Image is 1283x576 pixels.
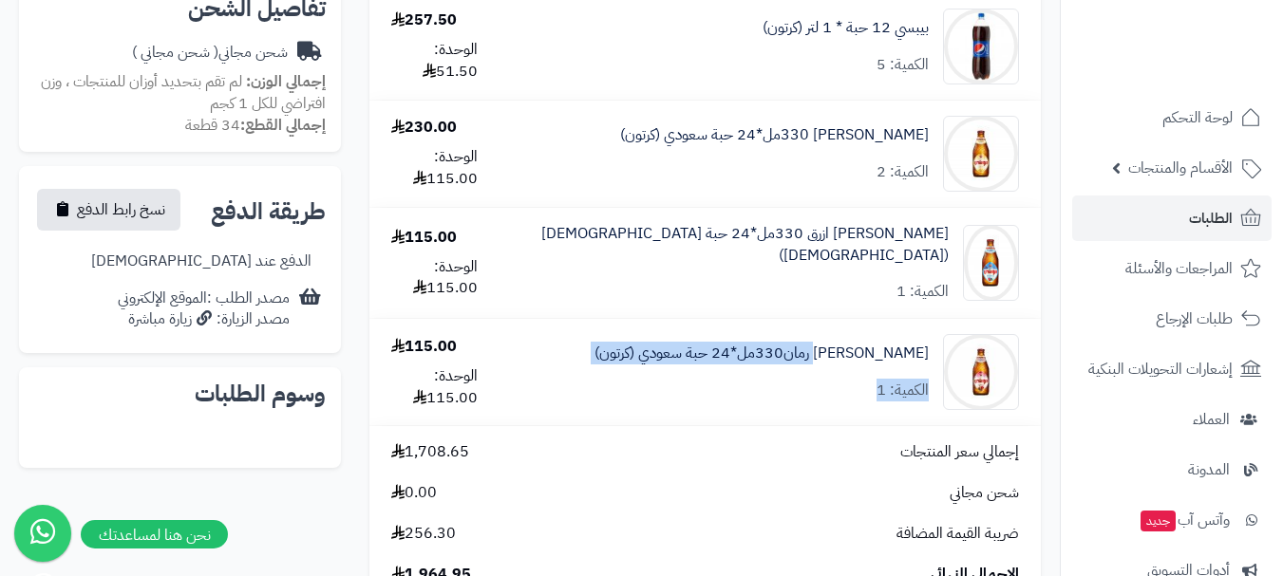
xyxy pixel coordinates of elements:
[896,281,949,303] div: الكمية: 1
[1156,306,1233,332] span: طلبات الإرجاع
[118,308,290,330] div: مصدر الزيارة: زيارة مباشرة
[246,70,326,93] strong: إجمالي الوزن:
[391,523,456,545] span: 256.30
[211,200,326,223] h2: طريقة الدفع
[391,256,478,300] div: الوحدة: 115.00
[391,39,478,83] div: الوحدة: 51.50
[1072,397,1272,442] a: العملاء
[1072,346,1272,392] a: إشعارات التحويلات البنكية
[391,336,457,358] div: 115.00
[877,380,929,401] div: الكمية: 1
[1088,356,1233,382] span: إشعارات التحويلات البنكية
[391,117,457,139] div: 230.00
[391,482,437,504] span: 0.00
[91,251,311,272] div: الدفع عند [DEMOGRAPHIC_DATA]
[240,114,326,137] strong: إجمالي القطع:
[77,198,165,221] span: نسخ رابط الدفع
[391,441,469,463] span: 1,708.65
[1072,497,1272,543] a: وآتس آبجديد
[944,116,1018,192] img: 1747727413-90c0d877-8358-4682-89fa-0117a071-90x90.jpg
[1162,104,1233,131] span: لوحة التحكم
[944,334,1018,410] img: 1747727736-23f157df-7d39-489e-b641-afe96de3-90x90.jpg
[1188,456,1230,483] span: المدونة
[1125,255,1233,282] span: المراجعات والأسئلة
[1189,205,1233,232] span: الطلبات
[132,41,218,64] span: ( شحن مجاني )
[391,365,478,409] div: الوحدة: 115.00
[877,54,929,76] div: الكمية: 5
[1139,507,1230,533] span: وآتس آب
[594,343,929,364] a: [PERSON_NAME] رمان330مل*24 حبة سعودي (كرتون)
[950,482,1019,504] span: شحن مجاني
[1072,195,1272,241] a: الطلبات
[1193,406,1230,433] span: العملاء
[964,225,1018,301] img: 1747727522-137a2c2e-3ba4-4596-9a8d-cae0e24a-90x90.jpg
[37,189,180,231] button: نسخ رابط الدفع
[896,523,1019,545] span: ضريبة القيمة المضافة
[391,9,457,31] div: 257.50
[1072,447,1272,492] a: المدونة
[41,70,326,115] span: لم تقم بتحديد أوزان للمنتجات ، وزن افتراضي للكل 1 كجم
[391,146,478,190] div: الوحدة: 115.00
[34,382,326,405] h2: وسوم الطلبات
[900,441,1019,463] span: إجمالي سعر المنتجات
[1072,296,1272,342] a: طلبات الإرجاع
[118,288,290,331] div: مصدر الطلب :الموقع الإلكتروني
[185,114,326,137] small: 34 قطعة
[132,42,288,64] div: شحن مجاني
[1141,511,1176,531] span: جديد
[877,161,929,183] div: الكمية: 2
[944,9,1018,84] img: 1747594532-18409223-8150-4f06-d44a-9c8685d0-90x90.jpg
[620,124,929,146] a: [PERSON_NAME] 330مل*24 حبة سعودي (كرتون)
[391,227,457,249] div: 115.00
[521,223,949,267] a: [PERSON_NAME] ازرق 330مل*24 حبة [DEMOGRAPHIC_DATA] ([DEMOGRAPHIC_DATA])
[1072,95,1272,140] a: لوحة التحكم
[763,17,929,39] a: بيبسي 12 حبة * 1 لتر (كرتون)
[1072,246,1272,291] a: المراجعات والأسئلة
[1128,155,1233,181] span: الأقسام والمنتجات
